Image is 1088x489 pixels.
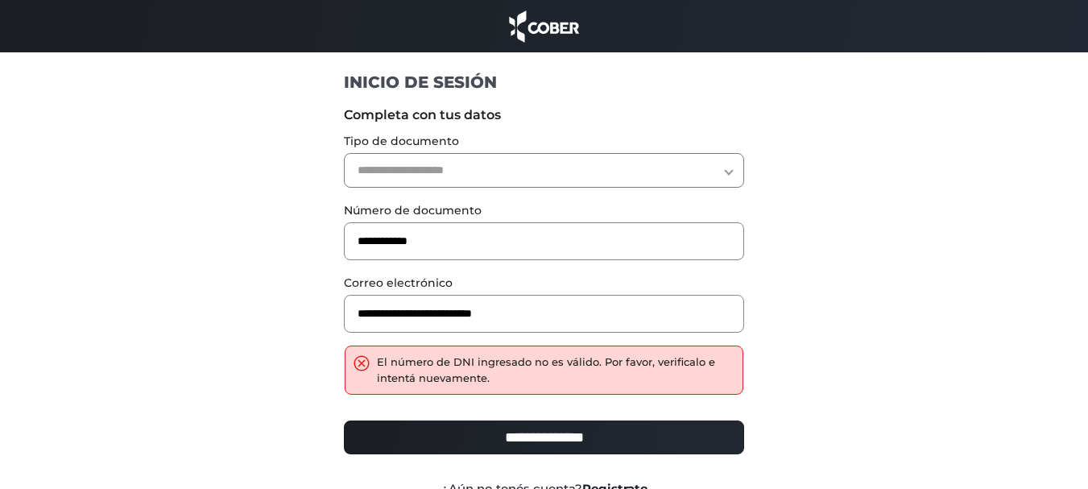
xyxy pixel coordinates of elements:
[344,106,744,125] label: Completa con tus datos
[505,8,584,44] img: cober_marca.png
[377,354,734,386] div: El número de DNI ingresado no es válido. Por favor, verificalo e intentá nuevamente.
[344,72,744,93] h1: INICIO DE SESIÓN
[344,202,744,219] label: Número de documento
[344,133,744,150] label: Tipo de documento
[344,275,744,292] label: Correo electrónico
